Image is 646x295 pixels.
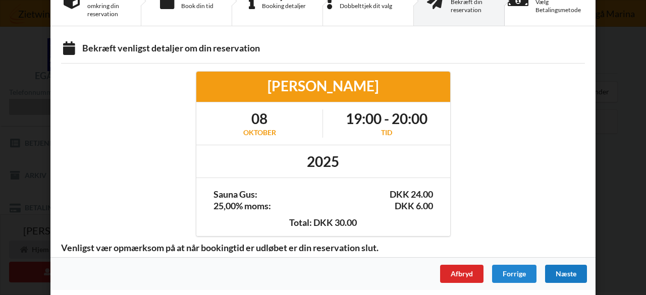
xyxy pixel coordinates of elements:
div: Dobbelttjek dit valg [340,2,410,10]
div: 25,00% moms: [213,200,271,212]
div: DKK 6.00 [395,200,433,212]
div: DKK 24.00 [390,189,433,200]
div: Total: DKK 30.00 [203,184,443,228]
div: Næste [545,265,587,283]
div: Sauna Gus: [213,189,257,200]
h1: 2025 [307,152,339,170]
div: Bekræft venligst detaljer om din reservation [61,42,585,56]
div: Booking detaljer [262,2,306,10]
div: Book din tid [181,2,213,10]
div: [PERSON_NAME] [203,77,443,95]
h1: 08 [243,109,276,128]
div: oktober [243,128,276,138]
div: Forrige [492,265,536,283]
div: Tid [346,128,427,138]
div: Afbryd [440,265,483,283]
span: Venligst vær opmærksom på at når bookingtid er udløbet er din reservation slut. [54,242,386,254]
h1: 19:00 - 20:00 [346,109,427,128]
